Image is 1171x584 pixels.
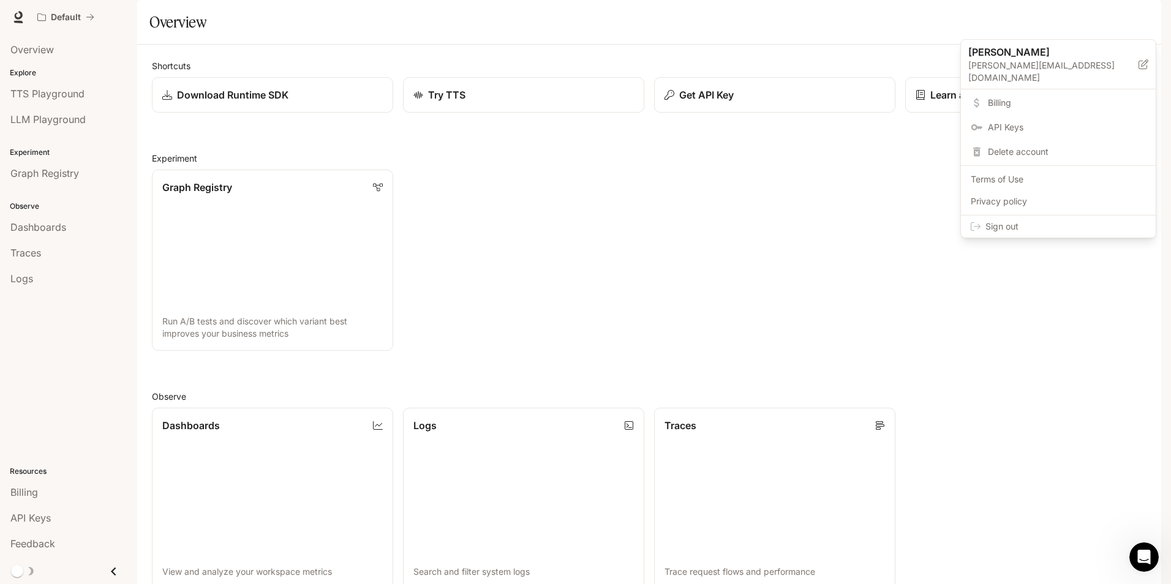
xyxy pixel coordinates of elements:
div: Delete account [963,141,1153,163]
iframe: Intercom live chat [1129,542,1159,572]
div: Sign out [961,215,1156,238]
span: Sign out [985,220,1146,233]
span: Billing [988,97,1146,109]
span: Terms of Use [971,173,1146,185]
a: Privacy policy [963,190,1153,212]
p: [PERSON_NAME] [968,45,1119,59]
div: [PERSON_NAME][PERSON_NAME][EMAIL_ADDRESS][DOMAIN_NAME] [961,40,1156,89]
a: Billing [963,92,1153,114]
span: Delete account [988,146,1146,158]
a: Terms of Use [963,168,1153,190]
span: API Keys [988,121,1146,133]
span: Privacy policy [971,195,1146,208]
a: API Keys [963,116,1153,138]
p: [PERSON_NAME][EMAIL_ADDRESS][DOMAIN_NAME] [968,59,1139,84]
